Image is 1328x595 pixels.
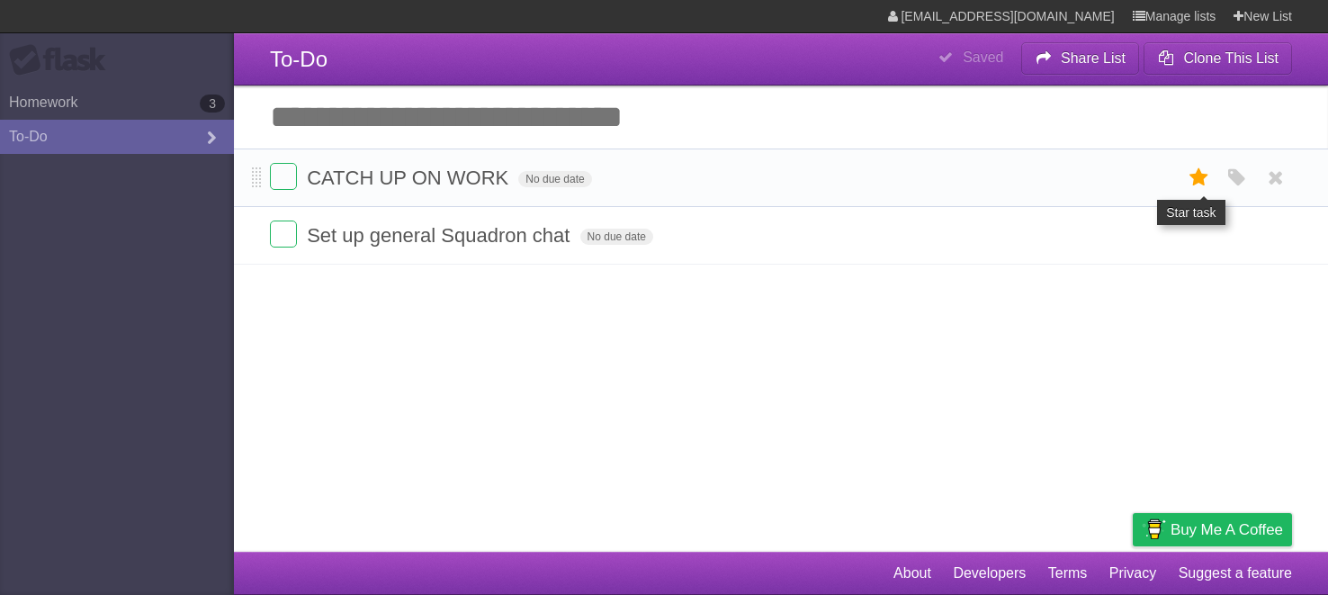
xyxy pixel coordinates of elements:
[307,224,574,247] span: Set up general Squadron chat
[1021,42,1140,75] button: Share List
[200,95,225,113] b: 3
[893,556,931,590] a: About
[270,47,328,71] span: To-Do
[1061,50,1126,66] b: Share List
[1171,514,1283,545] span: Buy me a coffee
[270,221,297,248] label: Done
[953,556,1026,590] a: Developers
[518,171,591,187] span: No due date
[963,50,1003,65] b: Saved
[1179,556,1292,590] a: Suggest a feature
[9,44,117,77] div: Flask
[1142,514,1166,545] img: Buy me a coffee
[1182,163,1216,193] label: Star task
[1109,556,1156,590] a: Privacy
[1183,50,1279,66] b: Clone This List
[307,167,513,189] span: CATCH UP ON WORK
[1133,513,1292,546] a: Buy me a coffee
[270,163,297,190] label: Done
[580,229,653,245] span: No due date
[1048,556,1088,590] a: Terms
[1144,42,1292,75] button: Clone This List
